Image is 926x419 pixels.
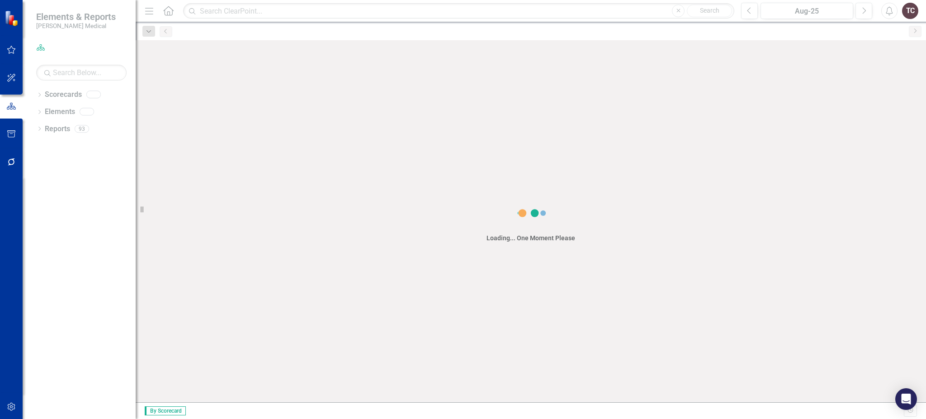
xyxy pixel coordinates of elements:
button: TC [902,3,918,19]
div: 93 [75,125,89,133]
img: ClearPoint Strategy [4,10,21,27]
span: By Scorecard [145,406,186,415]
input: Search ClearPoint... [183,3,734,19]
a: Scorecards [45,90,82,100]
a: Reports [45,124,70,134]
button: Search [687,5,732,17]
button: Aug-25 [761,3,853,19]
small: [PERSON_NAME] Medical [36,22,116,29]
div: Open Intercom Messenger [895,388,917,410]
div: Aug-25 [764,6,850,17]
div: Loading... One Moment Please [487,233,575,243]
span: Search [700,7,719,14]
a: Elements [45,107,75,117]
span: Elements & Reports [36,11,116,22]
input: Search Below... [36,65,127,81]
